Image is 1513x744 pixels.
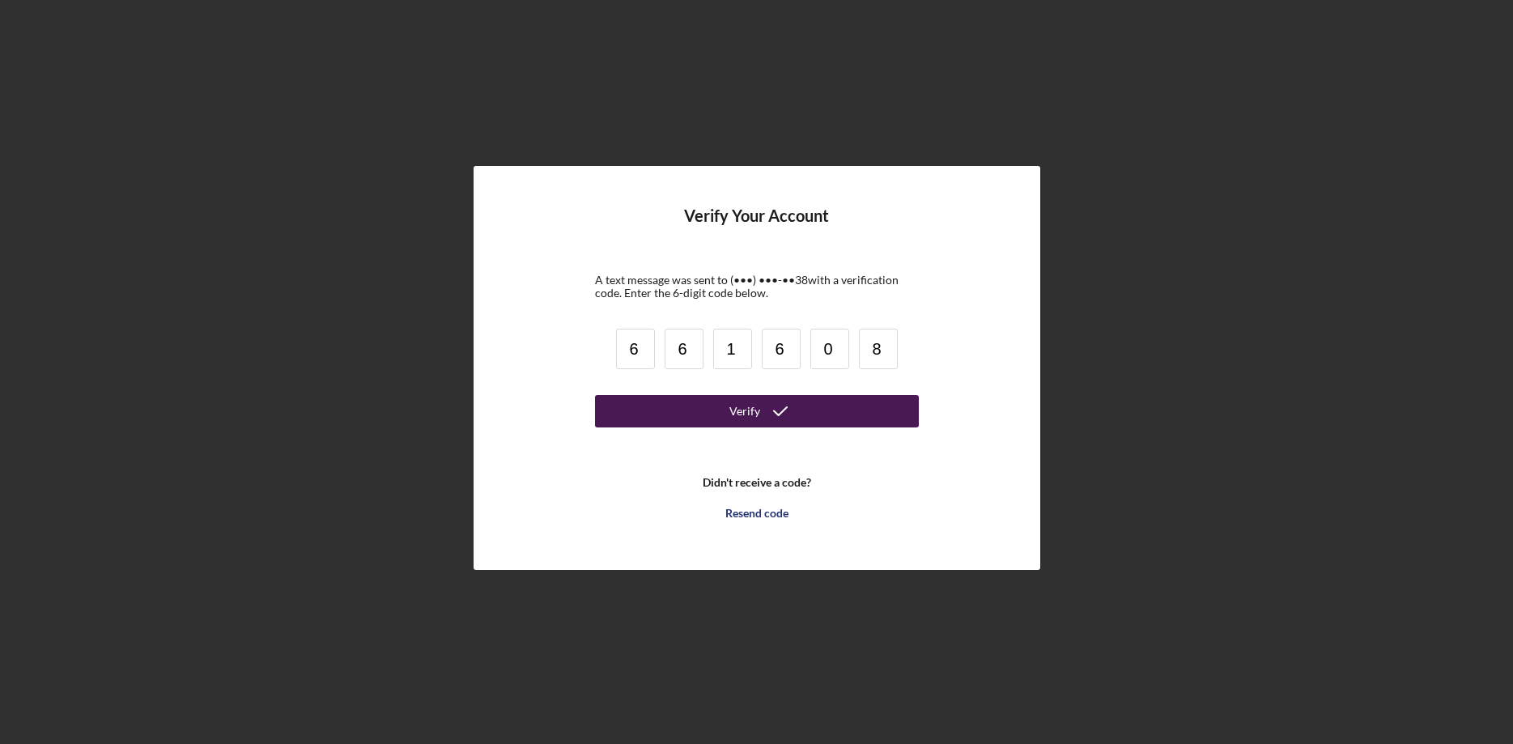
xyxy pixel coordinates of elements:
h4: Verify Your Account [684,206,829,249]
div: Resend code [725,497,788,529]
b: Didn't receive a code? [703,476,811,489]
div: A text message was sent to (•••) •••-•• 38 with a verification code. Enter the 6-digit code below. [595,274,919,300]
button: Resend code [595,497,919,529]
button: Verify [595,395,919,427]
div: Verify [729,395,760,427]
